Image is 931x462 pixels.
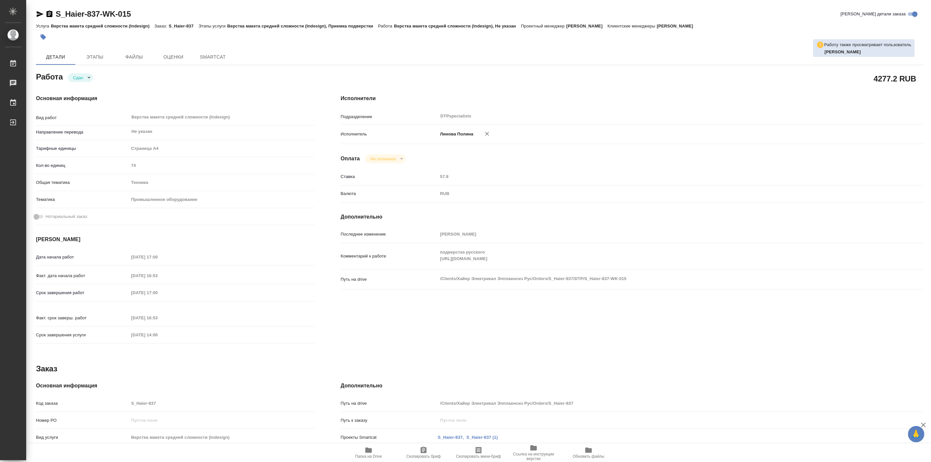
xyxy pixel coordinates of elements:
button: Не оплачена [368,156,397,162]
span: [PERSON_NAME] детали заказа [841,11,906,17]
p: Верстка макета средней сложности (Indesign) [51,24,155,28]
p: Путь на drive [341,276,438,283]
div: Сдан [68,73,93,82]
input: Пустое поле [129,416,315,425]
input: Пустое поле [129,288,186,297]
h4: Исполнители [341,95,924,102]
button: Скопировать бриф [396,444,451,462]
textarea: подверстка русского [URL][DOMAIN_NAME] [438,247,875,264]
textarea: /Clients/Хайер Электрикал Эпплаенсиз Рус/Orders/S_Haier-837/DTP/S_Haier-837-WK-015 [438,273,875,284]
input: Пустое поле [438,399,875,408]
input: Пустое поле [438,172,875,181]
button: Скопировать ссылку для ЯМессенджера [36,10,44,18]
h4: Дополнительно [341,382,924,390]
input: Пустое поле [129,313,186,323]
span: Этапы [79,53,111,61]
p: Исполнитель [341,131,438,137]
p: Клиентские менеджеры [608,24,657,28]
p: Тематика [36,196,129,203]
span: Ссылка на инструкции верстки [510,452,557,461]
input: Пустое поле [438,229,875,239]
input: Пустое поле [129,399,315,408]
h2: 4277.2 RUB [874,73,916,84]
p: Арсеньева Вера [825,49,911,55]
span: Нотариальный заказ [46,213,87,220]
p: Верстка макета средней сложности (Indesign), Приемка подверстки [227,24,378,28]
div: Промышленное оборудование [129,194,315,205]
p: Направление перевода [36,129,129,135]
div: Страница А4 [129,143,315,154]
p: Кол-во единиц [36,162,129,169]
button: 🙏 [908,426,924,442]
p: Последнее изменение [341,231,438,238]
p: Срок завершения работ [36,290,129,296]
button: Обновить файлы [561,444,616,462]
p: [PERSON_NAME] [657,24,698,28]
button: Сдан [71,75,85,80]
a: S_Haier-837 (1) [466,435,498,440]
button: Добавить тэг [36,30,50,44]
h2: Заказ [36,364,57,374]
p: Номер РО [36,417,129,424]
p: Тарифные единицы [36,145,129,152]
button: Скопировать ссылку [46,10,53,18]
p: Верстка макета средней сложности (Indesign), Не указан [394,24,521,28]
p: Путь на drive [341,400,438,407]
div: Техника [129,177,315,188]
p: Линова Полина [438,131,474,137]
button: Удалить исполнителя [480,127,494,141]
p: Вид услуги [36,434,129,441]
p: Проектный менеджер [521,24,566,28]
p: Услуга [36,24,51,28]
h4: Основная информация [36,95,315,102]
p: Факт. дата начала работ [36,273,129,279]
p: Код заказа [36,400,129,407]
p: Путь к заказу [341,417,438,424]
span: Обновить файлы [573,454,605,459]
div: RUB [438,188,875,199]
button: Папка на Drive [341,444,396,462]
p: Срок завершения услуги [36,332,129,338]
span: Детали [40,53,71,61]
button: Ссылка на инструкции верстки [506,444,561,462]
input: Пустое поле [129,433,315,442]
p: Работу также просматривает пользователь [824,42,911,48]
p: Вид работ [36,115,129,121]
p: Работа [378,24,394,28]
h4: Основная информация [36,382,315,390]
p: Проекты Smartcat [341,434,438,441]
input: Пустое поле [129,271,186,280]
span: Оценки [158,53,189,61]
span: Файлы [119,53,150,61]
h4: [PERSON_NAME] [36,236,315,243]
span: Скопировать бриф [406,454,441,459]
button: Скопировать мини-бриф [451,444,506,462]
input: Пустое поле [438,416,875,425]
p: Подразделение [341,114,438,120]
p: Общая тематика [36,179,129,186]
span: SmartCat [197,53,228,61]
span: 🙏 [911,427,922,441]
span: Скопировать мини-бриф [456,454,501,459]
p: Валюта [341,190,438,197]
p: Дата начала работ [36,254,129,260]
p: Этапы услуги [198,24,227,28]
p: Комментарий к работе [341,253,438,259]
span: Папка на Drive [355,454,382,459]
a: S_Haier-837, [438,435,464,440]
input: Пустое поле [129,161,315,170]
p: Заказ: [155,24,169,28]
p: Ставка [341,173,438,180]
h4: Дополнительно [341,213,924,221]
p: S_Haier-837 [169,24,198,28]
p: Факт. срок заверш. работ [36,315,129,321]
p: [PERSON_NAME] [566,24,608,28]
div: Сдан [365,154,405,163]
a: S_Haier-837-WK-015 [56,9,131,18]
h2: Работа [36,70,63,82]
input: Пустое поле [129,252,186,262]
input: Пустое поле [129,330,186,340]
h4: Оплата [341,155,360,163]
